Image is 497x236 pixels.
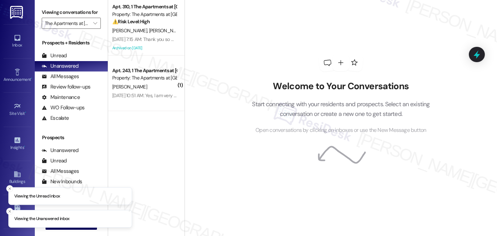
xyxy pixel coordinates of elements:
[42,104,84,111] div: WO Follow-ups
[35,39,108,47] div: Prospects + Residents
[112,92,278,99] div: [DATE] 10:51 AM: Yes, I am very satisfied so far, thank you for your thoughtful service
[42,94,80,101] div: Maintenance
[112,11,177,18] div: Property: The Apartments at [GEOGRAPHIC_DATA] 501
[24,144,25,149] span: •
[242,99,440,119] p: Start connecting with your residents and prospects. Select an existing conversation or create a n...
[6,185,13,192] button: Close toast
[42,157,67,165] div: Unread
[6,208,13,215] button: Close toast
[42,147,79,154] div: Unanswered
[3,32,31,51] a: Inbox
[42,73,79,80] div: All Messages
[112,44,177,52] div: Archived on [DATE]
[14,193,60,199] p: Viewing the Unread inbox
[3,100,31,119] a: Site Visit •
[42,62,79,70] div: Unanswered
[42,7,101,18] label: Viewing conversations for
[10,6,24,19] img: ResiDesk Logo
[14,216,70,222] p: Viewing the Unanswered inbox
[149,27,184,34] span: [PERSON_NAME]
[255,126,426,135] span: Open conversations by clicking on inboxes or use the New Message button
[35,134,108,141] div: Prospects
[42,52,67,59] div: Unread
[42,168,79,175] div: All Messages
[112,3,177,10] div: Apt. 310, 1 The Apartments at [GEOGRAPHIC_DATA]
[112,84,147,90] span: [PERSON_NAME]
[112,18,150,25] strong: ⚠️ Risk Level: High
[112,74,177,82] div: Property: The Apartments at [GEOGRAPHIC_DATA] 501
[42,178,82,185] div: New Inbounds
[3,134,31,153] a: Insights •
[242,81,440,92] h2: Welcome to Your Conversations
[45,18,90,29] input: All communities
[25,110,26,115] span: •
[93,20,97,26] i: 
[112,67,177,74] div: Apt. 243, 1 The Apartments at [GEOGRAPHIC_DATA]
[3,168,31,187] a: Buildings
[31,76,32,81] span: •
[112,27,149,34] span: [PERSON_NAME]
[42,115,69,122] div: Escalate
[3,203,31,221] a: Leads
[42,83,90,91] div: Review follow-ups
[112,36,185,42] div: [DATE] 7:15 AM: Thank you so much!!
